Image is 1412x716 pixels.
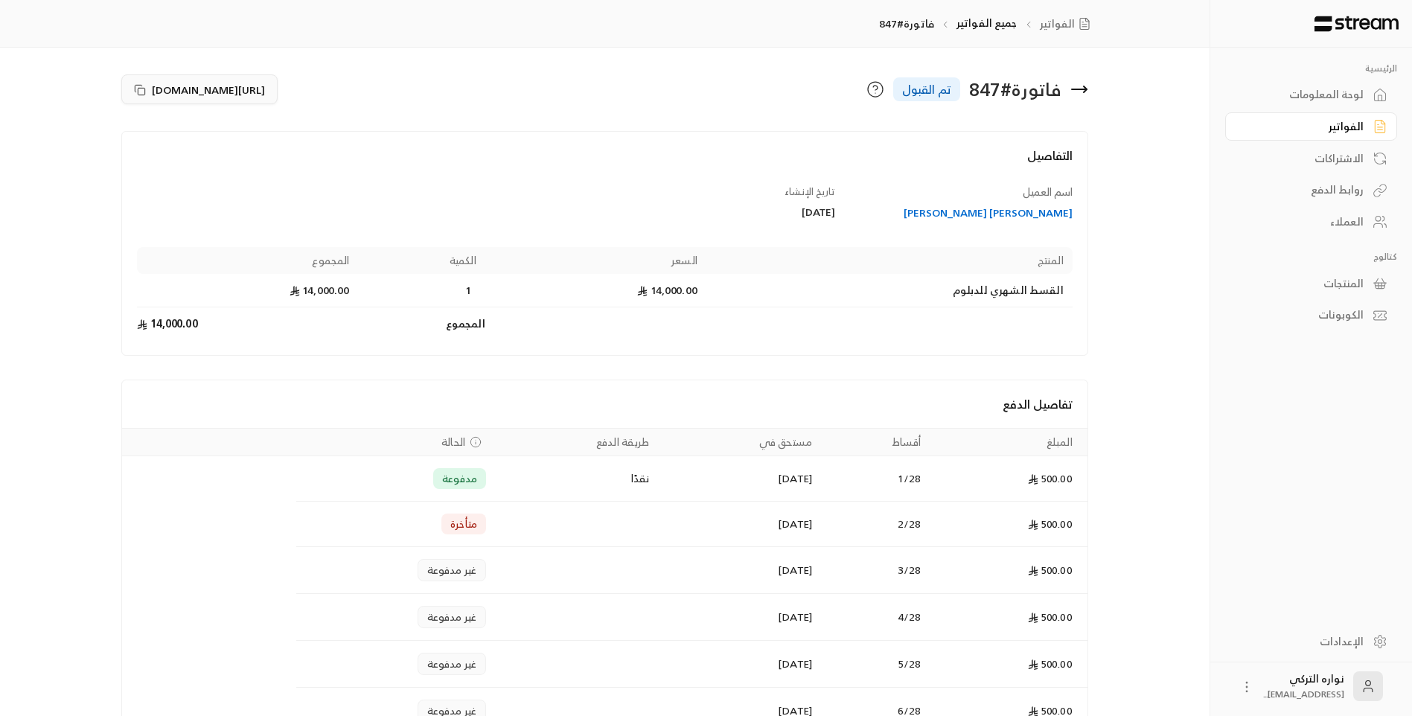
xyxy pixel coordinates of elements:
th: الكمية [358,247,485,274]
p: كتالوج [1225,251,1397,263]
td: نقدًا [495,456,659,502]
th: مستحق في [659,429,822,456]
span: غير مدفوعة [427,563,477,578]
td: [DATE] [659,502,822,547]
th: السعر [485,247,706,274]
td: [DATE] [659,641,822,688]
a: الفواتير [1225,112,1397,141]
h4: التفاصيل [137,147,1073,179]
td: 4 / 28 [821,594,930,641]
a: المنتجات [1225,269,1397,298]
a: روابط الدفع [1225,176,1397,205]
div: روابط الدفع [1244,182,1364,197]
table: Products [137,247,1073,340]
td: القسط الشهري للدبلوم [706,274,1073,307]
div: الاشتراكات [1244,151,1364,166]
th: المجموع [137,247,358,274]
td: 500.00 [930,641,1087,688]
td: 500.00 [930,547,1087,594]
div: الكوبونات [1244,307,1364,322]
a: [PERSON_NAME] [PERSON_NAME] [849,205,1073,220]
td: 500.00 [930,502,1087,547]
span: غير مدفوعة [427,610,477,624]
td: [DATE] [659,547,822,594]
td: 3 / 28 [821,547,930,594]
td: 500.00 [930,594,1087,641]
p: فاتورة#847 [879,16,934,31]
a: لوحة المعلومات [1225,80,1397,109]
div: [DATE] [612,205,835,220]
p: الرئيسية [1225,63,1397,74]
td: [DATE] [659,594,822,641]
th: المنتج [706,247,1073,274]
a: الفواتير [1040,16,1096,31]
td: 500.00 [930,456,1087,502]
span: [URL][DOMAIN_NAME] [152,82,265,98]
th: أقساط [821,429,930,456]
div: الفواتير [1244,119,1364,134]
div: العملاء [1244,214,1364,229]
h4: تفاصيل الدفع [137,395,1073,413]
td: 1 / 28 [821,456,930,502]
td: 14,000.00 [485,274,706,307]
th: طريقة الدفع [495,429,659,456]
span: الحالة [441,435,465,450]
td: 2 / 28 [821,502,930,547]
span: غير مدفوعة [427,656,477,671]
td: المجموع [358,307,485,340]
td: 14,000.00 [137,274,358,307]
a: الاشتراكات [1225,144,1397,173]
a: جميع الفواتير [956,13,1018,32]
span: مدفوعة [442,471,477,486]
th: المبلغ [930,429,1087,456]
a: الكوبونات [1225,301,1397,330]
nav: breadcrumb [879,16,1096,31]
img: Logo [1313,16,1400,32]
td: 5 / 28 [821,641,930,688]
a: العملاء [1225,208,1397,237]
div: فاتورة # 847 [969,77,1061,101]
span: 1 [461,283,476,298]
span: تاريخ الإنشاء [785,183,835,200]
button: [URL][DOMAIN_NAME] [121,74,278,104]
span: تم القبول [902,80,951,98]
div: الإعدادات [1244,634,1364,649]
div: لوحة المعلومات [1244,87,1364,102]
a: الإعدادات [1225,627,1397,656]
span: [EMAIL_ADDRESS]... [1263,686,1344,702]
span: متأخرة [450,517,477,531]
div: نواره التركي [1263,671,1344,701]
td: [DATE] [659,456,822,502]
div: المنتجات [1244,276,1364,291]
td: 14,000.00 [137,307,358,340]
span: اسم العميل [1023,182,1073,201]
